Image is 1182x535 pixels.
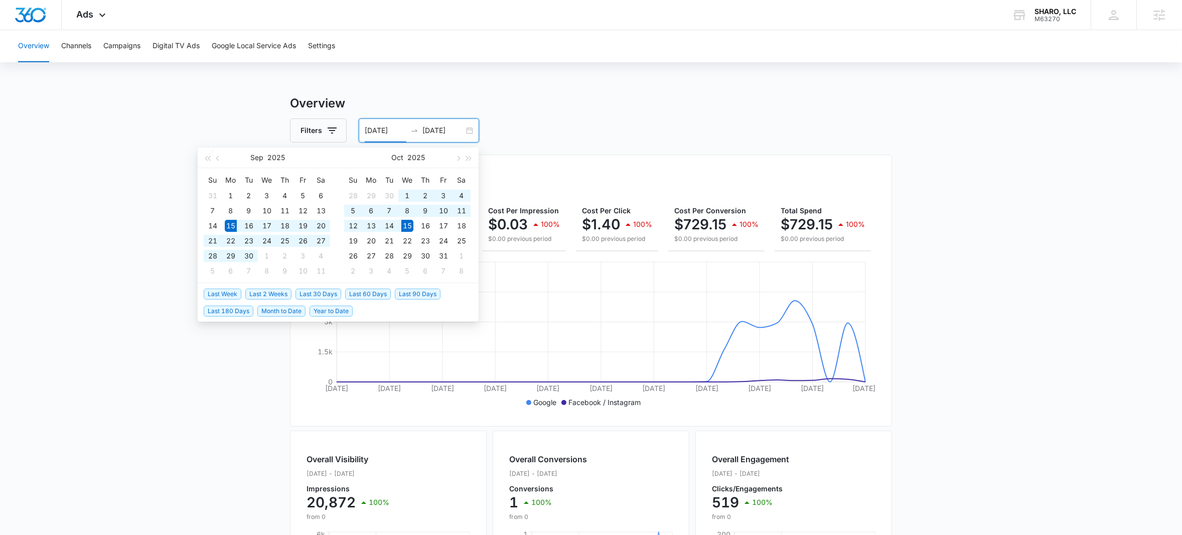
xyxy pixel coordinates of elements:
[781,206,822,215] span: Total Spend
[383,235,395,247] div: 21
[222,172,240,188] th: Mo
[434,203,453,218] td: 2025-10-10
[240,233,258,248] td: 2025-09-23
[365,250,377,262] div: 27
[488,216,528,232] p: $0.03
[294,218,312,233] td: 2025-09-19
[276,172,294,188] th: Th
[243,250,255,262] div: 30
[410,126,418,135] span: swap-right
[781,216,833,232] p: $729.15
[279,235,291,247] div: 25
[204,289,241,300] span: Last Week
[344,172,362,188] th: Su
[344,203,362,218] td: 2025-10-05
[312,203,330,218] td: 2025-09-13
[243,220,255,232] div: 16
[294,172,312,188] th: Fr
[419,205,431,217] div: 9
[240,248,258,263] td: 2025-09-30
[347,235,359,247] div: 19
[456,235,468,247] div: 25
[380,248,398,263] td: 2025-10-28
[362,172,380,188] th: Mo
[207,250,219,262] div: 28
[437,205,450,217] div: 10
[279,190,291,202] div: 4
[312,233,330,248] td: 2025-09-27
[380,233,398,248] td: 2025-10-21
[307,494,356,510] p: 20,872
[276,218,294,233] td: 2025-09-18
[61,30,91,62] button: Channels
[347,205,359,217] div: 5
[437,265,450,277] div: 7
[456,205,468,217] div: 11
[307,485,389,492] p: Impressions
[419,250,431,262] div: 30
[416,172,434,188] th: Th
[344,233,362,248] td: 2025-10-19
[276,248,294,263] td: 2025-10-02
[261,265,273,277] div: 8
[261,235,273,247] div: 24
[484,384,507,392] tspan: [DATE]
[295,289,341,300] span: Last 30 Days
[308,30,335,62] button: Settings
[204,263,222,279] td: 2025-10-05
[279,265,291,277] div: 9
[261,190,273,202] div: 3
[312,263,330,279] td: 2025-10-11
[362,248,380,263] td: 2025-10-27
[225,265,237,277] div: 6
[207,205,219,217] div: 7
[541,221,560,228] p: 100%
[416,233,434,248] td: 2025-10-23
[852,384,875,392] tspan: [DATE]
[380,172,398,188] th: Tu
[222,263,240,279] td: 2025-10-06
[369,499,389,506] p: 100%
[582,234,652,243] p: $0.00 previous period
[401,205,413,217] div: 8
[325,384,348,392] tspan: [DATE]
[324,317,333,326] tspan: 3k
[392,148,404,168] button: Oct
[279,220,291,232] div: 18
[416,218,434,233] td: 2025-10-16
[383,190,395,202] div: 30
[401,190,413,202] div: 1
[434,248,453,263] td: 2025-10-31
[398,263,416,279] td: 2025-11-05
[453,203,471,218] td: 2025-10-11
[204,218,222,233] td: 2025-09-14
[307,512,389,521] p: from 0
[276,203,294,218] td: 2025-09-11
[240,263,258,279] td: 2025-10-07
[365,125,406,136] input: Start date
[1035,8,1076,16] div: account name
[290,118,347,143] button: Filters
[310,306,353,317] span: Year to Date
[243,190,255,202] div: 2
[315,220,327,232] div: 20
[204,172,222,188] th: Su
[225,250,237,262] div: 29
[328,377,333,386] tspan: 0
[297,265,309,277] div: 10
[307,453,389,465] h2: Overall Visibility
[312,248,330,263] td: 2025-10-04
[294,188,312,203] td: 2025-09-05
[261,220,273,232] div: 17
[276,188,294,203] td: 2025-09-04
[207,265,219,277] div: 5
[437,235,450,247] div: 24
[422,125,464,136] input: End date
[222,233,240,248] td: 2025-09-22
[294,248,312,263] td: 2025-10-03
[279,250,291,262] div: 2
[398,188,416,203] td: 2025-10-01
[1035,16,1076,23] div: account id
[712,512,789,521] p: from 0
[383,205,395,217] div: 7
